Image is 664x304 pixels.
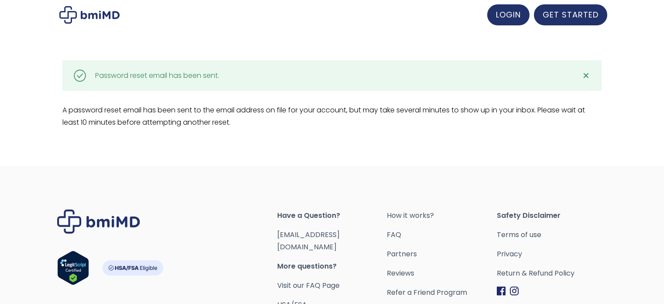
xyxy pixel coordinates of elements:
a: GET STARTED [534,4,607,25]
a: How it works? [387,210,497,222]
a: Partners [387,248,497,260]
img: My account [59,6,120,24]
span: LOGIN [496,9,521,20]
img: Facebook [497,287,506,296]
a: Return & Refund Policy [497,267,607,280]
div: Password reset email has been sent. [95,70,219,82]
a: Reviews [387,267,497,280]
a: ✕ [578,67,595,84]
a: [EMAIL_ADDRESS][DOMAIN_NAME] [277,230,340,252]
a: FAQ [387,229,497,241]
a: Terms of use [497,229,607,241]
a: LOGIN [487,4,530,25]
img: Brand Logo [57,210,140,234]
a: Visit our FAQ Page [277,280,340,290]
span: Safety Disclaimer [497,210,607,222]
a: Refer a Friend Program [387,287,497,299]
p: A password reset email has been sent to the email address on file for your account, but may take ... [62,104,602,129]
span: ✕ [582,70,590,82]
img: HSA-FSA [102,260,163,276]
img: Verify Approval for www.bmimd.com [57,251,89,285]
img: Instagram [510,287,519,296]
span: More questions? [277,260,387,273]
a: Verify LegitScript Approval for www.bmimd.com [57,251,89,289]
a: Privacy [497,248,607,260]
span: Have a Question? [277,210,387,222]
span: GET STARTED [543,9,599,20]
